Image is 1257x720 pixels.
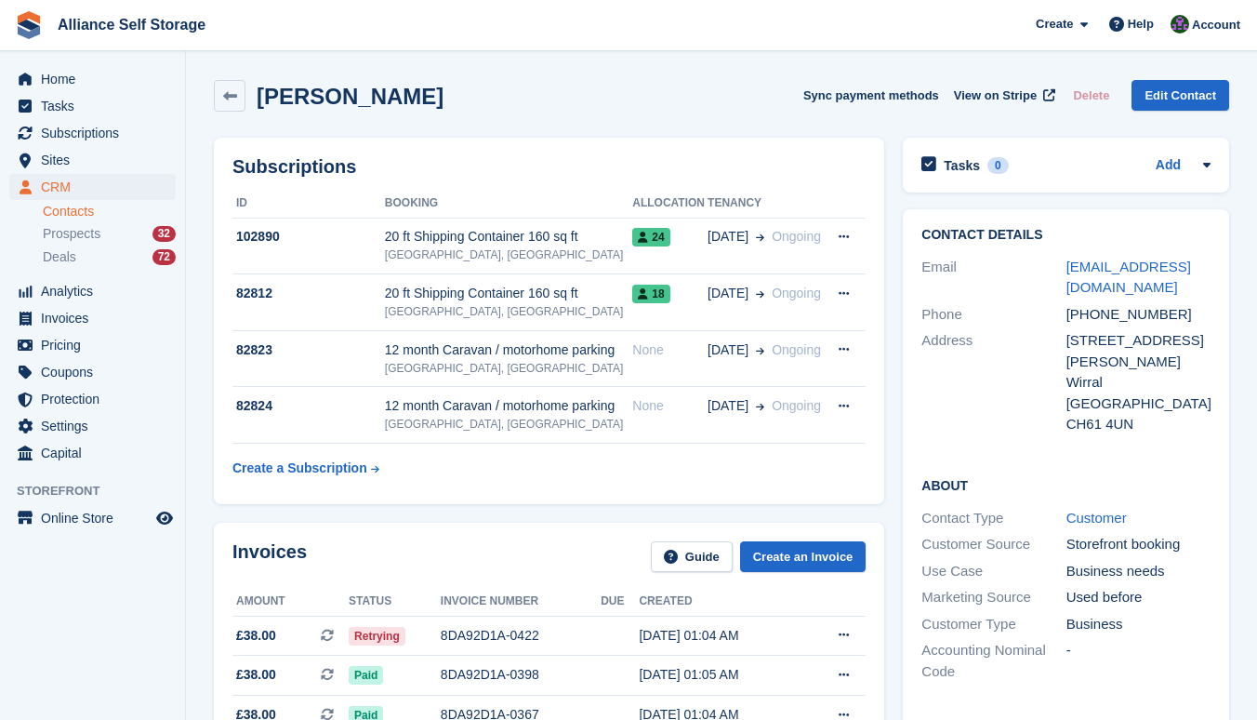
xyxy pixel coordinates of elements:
[9,93,176,119] a: menu
[41,120,152,146] span: Subscriptions
[944,157,980,174] h2: Tasks
[708,284,748,303] span: [DATE]
[954,87,1037,105] span: View on Stripe
[1066,393,1211,415] div: [GEOGRAPHIC_DATA]
[385,247,632,263] div: [GEOGRAPHIC_DATA], [GEOGRAPHIC_DATA]
[708,227,748,247] span: [DATE]
[632,340,708,360] div: None
[41,386,152,412] span: Protection
[9,413,176,439] a: menu
[41,66,152,92] span: Home
[1128,15,1154,33] span: Help
[921,534,1065,555] div: Customer Source
[349,666,383,685] span: Paid
[921,614,1065,635] div: Customer Type
[921,257,1065,299] div: Email
[17,482,185,500] span: Storefront
[232,587,349,617] th: Amount
[43,248,76,266] span: Deals
[632,285,669,303] span: 18
[1066,330,1211,372] div: [STREET_ADDRESS][PERSON_NAME]
[232,189,385,219] th: ID
[41,305,152,331] span: Invoices
[152,249,176,265] div: 72
[772,398,821,413] span: Ongoing
[9,174,176,200] a: menu
[43,203,176,220] a: Contacts
[232,541,307,572] h2: Invoices
[921,304,1065,326] div: Phone
[921,475,1211,494] h2: About
[50,9,213,40] a: Alliance Self Storage
[987,157,1009,174] div: 0
[15,11,43,39] img: stora-icon-8386f47178a22dfd0bd8f6a31ec36ba5ce8667c1dd55bd0f319d3a0aa187defe.svg
[1066,414,1211,435] div: CH61 4UN
[232,284,385,303] div: 82812
[1066,304,1211,326] div: [PHONE_NUMBER]
[9,359,176,385] a: menu
[921,228,1211,243] h2: Contact Details
[9,386,176,412] a: menu
[651,541,733,572] a: Guide
[1066,259,1191,296] a: [EMAIL_ADDRESS][DOMAIN_NAME]
[385,416,632,433] div: [GEOGRAPHIC_DATA], [GEOGRAPHIC_DATA]
[385,360,632,377] div: [GEOGRAPHIC_DATA], [GEOGRAPHIC_DATA]
[639,587,802,617] th: Created
[1066,640,1211,682] div: -
[1066,561,1211,582] div: Business needs
[41,174,152,200] span: CRM
[921,561,1065,582] div: Use Case
[632,189,708,219] th: Allocation
[1156,155,1181,177] a: Add
[772,342,821,357] span: Ongoing
[9,505,176,531] a: menu
[41,359,152,385] span: Coupons
[385,303,632,320] div: [GEOGRAPHIC_DATA], [GEOGRAPHIC_DATA]
[41,440,152,466] span: Capital
[9,278,176,304] a: menu
[41,332,152,358] span: Pricing
[441,587,601,617] th: Invoice number
[385,284,632,303] div: 20 ft Shipping Container 160 sq ft
[921,508,1065,529] div: Contact Type
[9,332,176,358] a: menu
[921,640,1065,682] div: Accounting Nominal Code
[9,120,176,146] a: menu
[232,156,866,178] h2: Subscriptions
[232,227,385,247] div: 102890
[153,507,176,529] a: Preview store
[385,396,632,416] div: 12 month Caravan / motorhome parking
[41,147,152,173] span: Sites
[441,626,601,646] div: 8DA92D1A-0422
[1066,614,1211,635] div: Business
[1036,15,1073,33] span: Create
[9,305,176,331] a: menu
[803,80,939,111] button: Sync payment methods
[385,189,632,219] th: Booking
[708,189,826,219] th: Tenancy
[349,627,405,646] span: Retrying
[43,224,176,244] a: Prospects 32
[772,286,821,300] span: Ongoing
[1066,534,1211,555] div: Storefront booking
[1192,16,1240,34] span: Account
[1066,510,1127,526] a: Customer
[1065,80,1117,111] button: Delete
[232,396,385,416] div: 82824
[1171,15,1189,33] img: Romilly Norton
[43,247,176,267] a: Deals 72
[708,396,748,416] span: [DATE]
[921,587,1065,608] div: Marketing Source
[41,93,152,119] span: Tasks
[41,278,152,304] span: Analytics
[639,665,802,685] div: [DATE] 01:05 AM
[232,459,367,478] div: Create a Subscription
[632,396,708,416] div: None
[632,228,669,247] span: 24
[385,227,632,247] div: 20 ft Shipping Container 160 sq ft
[9,440,176,466] a: menu
[740,541,867,572] a: Create an Invoice
[232,340,385,360] div: 82823
[349,587,441,617] th: Status
[1066,587,1211,608] div: Used before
